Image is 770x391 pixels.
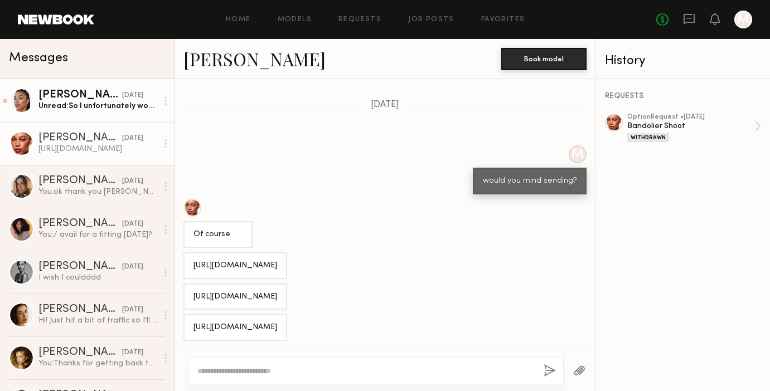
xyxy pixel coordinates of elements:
[38,175,122,187] div: [PERSON_NAME]
[627,133,669,142] div: Withdrawn
[9,52,68,65] span: Messages
[627,114,754,121] div: option Request • [DATE]
[371,100,399,110] span: [DATE]
[481,16,525,23] a: Favorites
[38,358,157,369] div: You: Thanks for getting back to [GEOGRAPHIC_DATA] :) No worries at all! But we will certainly kee...
[278,16,312,23] a: Models
[627,114,761,142] a: optionRequest •[DATE]Bandolier ShootWithdrawn
[38,347,122,358] div: [PERSON_NAME]
[38,304,122,315] div: [PERSON_NAME]
[122,176,143,187] div: [DATE]
[38,90,122,101] div: [PERSON_NAME]
[338,16,381,23] a: Requests
[226,16,251,23] a: Home
[38,229,157,240] div: You: / avail for a fitting [DATE]?
[183,47,326,71] a: [PERSON_NAME]
[122,262,143,272] div: [DATE]
[122,219,143,229] div: [DATE]
[38,133,122,144] div: [PERSON_NAME]
[122,348,143,358] div: [DATE]
[734,11,752,28] a: M
[38,272,157,283] div: I wish I couldddd
[122,305,143,315] div: [DATE]
[627,121,754,131] div: Bandolier Shoot
[193,291,277,304] div: [URL][DOMAIN_NAME]
[38,261,122,272] div: [PERSON_NAME]
[193,228,243,241] div: Of course
[122,133,143,144] div: [DATE]
[605,92,761,100] div: REQUESTS
[122,90,143,101] div: [DATE]
[38,101,157,111] div: Unread: So I unfortunately won’t be able to make the fitting but am available for the job!
[408,16,454,23] a: Job Posts
[501,53,587,63] a: Book model
[483,175,577,188] div: would you mind sending?
[501,48,587,70] button: Book model
[605,55,761,67] div: History
[38,315,157,326] div: Hi! Just hit a bit of traffic so I’ll be there ~10 after!
[38,187,157,197] div: You: ok thank you [PERSON_NAME]! we will circle back with you
[38,144,157,154] div: [URL][DOMAIN_NAME]
[38,218,122,229] div: [PERSON_NAME]
[193,321,277,334] div: [URL][DOMAIN_NAME]
[193,260,277,272] div: [URL][DOMAIN_NAME]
